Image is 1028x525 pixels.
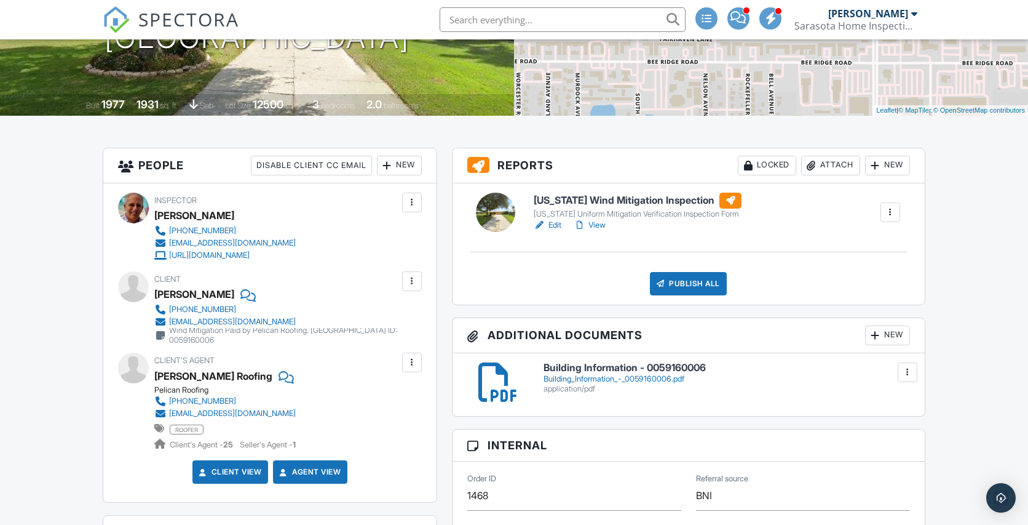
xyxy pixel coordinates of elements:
[169,396,236,406] div: [PHONE_NUMBER]
[101,98,125,111] div: 1977
[169,250,250,260] div: [URL][DOMAIN_NAME]
[738,156,796,175] div: Locked
[251,156,372,175] div: Disable Client CC Email
[794,20,917,32] div: Sarasota Home Inspections
[321,101,355,110] span: bedrooms
[154,249,296,262] a: [URL][DOMAIN_NAME]
[86,101,100,110] span: Built
[154,407,296,420] a: [EMAIL_ADDRESS][DOMAIN_NAME]
[293,440,296,449] strong: 1
[225,101,251,110] span: Lot Size
[169,305,236,315] div: [PHONE_NUMBER]
[453,148,925,183] h3: Reports
[103,148,436,183] h3: People
[170,440,235,449] span: Client's Agent -
[154,303,398,316] a: [PHONE_NUMBER]
[440,7,686,32] input: Search everything...
[312,98,319,111] div: 3
[154,225,296,237] a: [PHONE_NUMBER]
[200,101,213,110] span: slab
[169,409,296,419] div: [EMAIL_ADDRESS][DOMAIN_NAME]
[544,363,910,394] a: Building Information - 0059160006 Building_Information_-_0059160006.pdf application/pdf
[876,106,896,114] a: Leaflet
[154,356,215,365] span: Client's Agent
[103,6,130,33] img: The Best Home Inspection Software - Spectora
[933,106,1025,114] a: © OpenStreetMap contributors
[865,156,910,175] div: New
[154,285,234,303] div: [PERSON_NAME]
[154,316,398,328] a: [EMAIL_ADDRESS][DOMAIN_NAME]
[223,440,233,449] strong: 25
[154,196,197,205] span: Inspector
[544,374,910,384] div: Building_Information_-_0059160006.pdf
[467,473,496,484] label: Order ID
[534,193,741,209] h6: [US_STATE] Wind Mitigation Inspection
[277,466,341,478] a: Agent View
[154,367,272,385] a: [PERSON_NAME] Roofing
[253,98,283,111] div: 12500
[650,272,727,295] div: Publish All
[170,425,204,435] span: roofer
[240,440,296,449] span: Seller's Agent -
[865,326,910,345] div: New
[154,206,234,225] div: [PERSON_NAME]
[136,98,159,111] div: 1931
[384,101,419,110] span: bathrooms
[534,193,741,220] a: [US_STATE] Wind Mitigation Inspection [US_STATE] Uniform Mitigation Verification Inspection Form
[366,98,382,111] div: 2.0
[169,317,296,327] div: [EMAIL_ADDRESS][DOMAIN_NAME]
[103,17,239,42] a: SPECTORA
[197,466,262,478] a: Client View
[574,219,606,231] a: View
[377,156,422,175] div: New
[873,105,1028,116] div: |
[534,209,741,219] div: [US_STATE] Uniform Mitigation Verification Inspection Form
[154,275,181,284] span: Client
[154,237,296,249] a: [EMAIL_ADDRESS][DOMAIN_NAME]
[696,473,748,484] label: Referral source
[169,238,296,248] div: [EMAIL_ADDRESS][DOMAIN_NAME]
[453,430,925,462] h3: Internal
[138,6,239,32] span: SPECTORA
[285,101,301,110] span: sq.ft.
[169,226,236,236] div: [PHONE_NUMBER]
[801,156,860,175] div: Attach
[828,7,908,20] div: [PERSON_NAME]
[544,384,910,394] div: application/pdf
[154,395,296,407] a: [PHONE_NUMBER]
[154,385,306,395] div: Pelican Roofing
[534,219,561,231] a: Edit
[986,483,1016,513] div: Open Intercom Messenger
[544,363,910,374] h6: Building Information - 0059160006
[898,106,931,114] a: © MapTiler
[160,101,178,110] span: sq. ft.
[453,318,925,353] h3: Additional Documents
[169,326,398,345] div: Wind Mitigation Paid by Pelican Roofing. [GEOGRAPHIC_DATA] ID: 0059160006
